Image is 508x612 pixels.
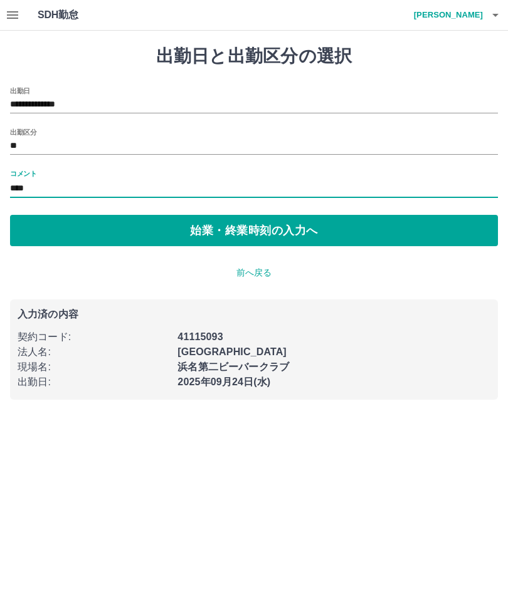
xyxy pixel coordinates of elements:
[10,266,498,279] p: 前へ戻る
[18,309,490,319] p: 入力済の内容
[18,360,170,375] p: 現場名 :
[10,46,498,67] h1: 出勤日と出勤区分の選択
[177,346,287,357] b: [GEOGRAPHIC_DATA]
[18,345,170,360] p: 法人名 :
[10,215,498,246] button: 始業・終業時刻の入力へ
[177,376,270,387] b: 2025年09月24日(水)
[177,331,223,342] b: 41115093
[18,375,170,390] p: 出勤日 :
[18,329,170,345] p: 契約コード :
[177,361,289,372] b: 浜名第二ビーバークラブ
[10,86,30,95] label: 出勤日
[10,127,36,137] label: 出勤区分
[10,169,36,178] label: コメント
